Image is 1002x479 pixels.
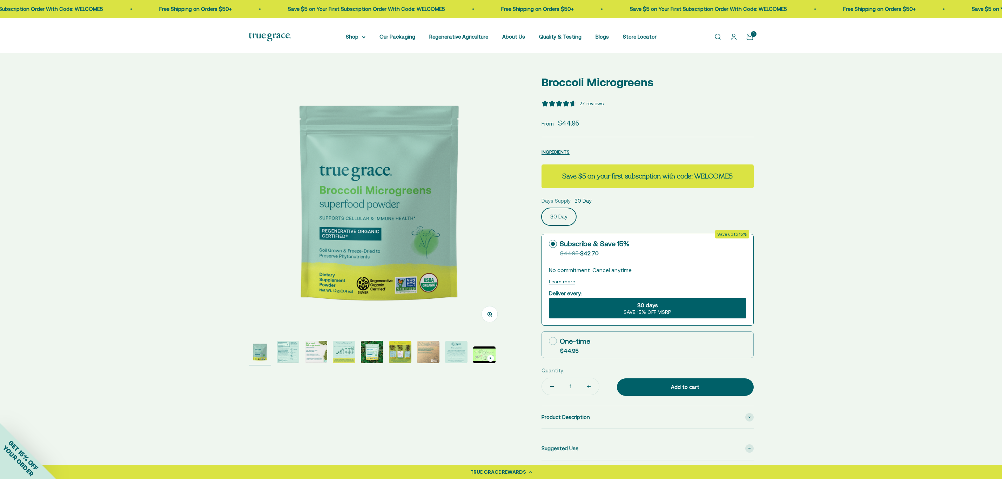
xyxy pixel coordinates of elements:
[542,437,754,460] summary: Suggested Use
[277,341,299,363] img: An easy way for kids and adults alike to get more of the superfood compounds found only in the br...
[632,5,789,13] p: Save $5 on Your First Subscription Order With Code: WELCOME5
[277,341,299,365] button: Go to item 2
[504,6,576,12] a: Free Shipping on Orders $50+
[445,341,468,365] button: Go to item 8
[290,5,448,13] p: Save $5 on Your First Subscription Order With Code: WELCOME5
[445,341,468,363] img: We work with Alkemist Labs, an independent, accredited botanical testing lab, to test the purity,...
[596,34,609,40] a: Blogs
[305,341,327,365] button: Go to item 3
[417,341,439,363] img: Regenerative Organic Certified (ROC) agriculture produces more nutritious and abundant food while...
[249,341,271,363] img: Broccoli Microgreens have been shown in studies to gently support the detoxification process — ak...
[389,341,411,363] img: Our microgreens are grown in American soul and freeze-dried in small batches to capture the most ...
[429,34,488,40] a: Regenerative Agriculture
[579,378,599,395] button: Increase quantity
[470,468,526,476] div: TRUE GRACE REWARDS
[333,341,355,365] button: Go to item 4
[542,406,754,429] summary: Product Description
[346,33,365,41] summary: Shop
[542,149,570,155] span: INGREDIENTS
[249,73,508,332] img: Broccoli Microgreens have been shown in studies to gently support the detoxification process — ak...
[249,341,271,365] button: Go to item 1
[389,341,411,365] button: Go to item 6
[542,197,572,205] legend: Days Supply:
[623,34,657,40] a: Store Locator
[417,341,439,365] button: Go to item 7
[7,439,40,472] span: GET 15% OFF
[542,444,578,453] span: Suggested Use
[542,413,590,421] span: Product Description
[162,6,234,12] a: Free Shipping on Orders $50+
[574,197,592,205] span: 30 Day
[631,383,740,391] div: Add to cart
[361,341,383,363] img: Broccoli Microgreens have been shown in studies to gently support the detoxification process — ak...
[333,341,355,363] img: Microgreens are edible seedlings of vegetables & herbs. While used primarily in the restaurant in...
[539,34,581,40] a: Quality & Testing
[579,100,604,107] div: 27 reviews
[361,341,383,365] button: Go to item 5
[1,444,35,478] span: YOUR ORDER
[542,120,554,128] span: From
[542,100,604,107] button: 4.81 stars, 27 ratings
[617,378,754,396] button: Add to cart
[542,378,562,395] button: Decrease quantity
[846,6,918,12] a: Free Shipping on Orders $50+
[473,346,496,365] button: Go to item 9
[379,34,415,40] a: Our Packaging
[305,341,327,363] img: Daily Superfood for Cellular and Immune Health* - Regenerative Organic Certified® (ROC®) - Grown ...
[502,34,525,40] a: About Us
[562,171,733,181] strong: Save $5 on your first subscription with code: WELCOME5
[542,73,754,91] p: Broccoli Microgreens
[558,118,579,128] sale-price: $44.95
[751,31,756,37] cart-count: 3
[542,148,570,156] button: INGREDIENTS
[542,366,564,375] label: Quantity:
